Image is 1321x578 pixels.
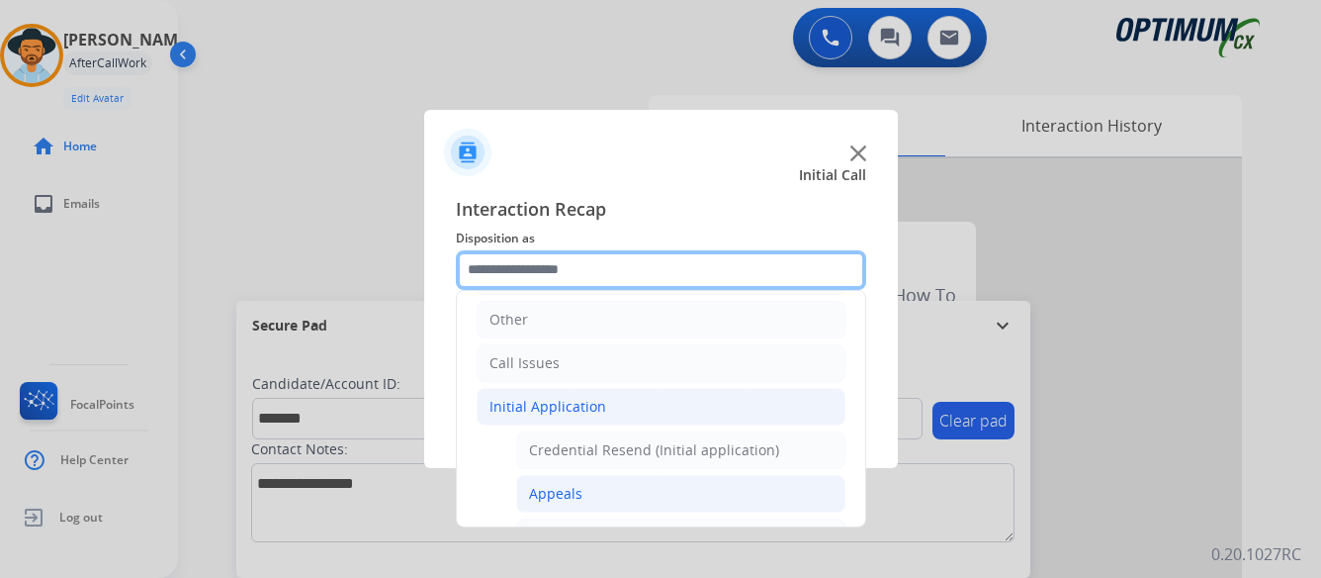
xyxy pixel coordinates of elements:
[444,129,491,176] img: contactIcon
[529,484,582,504] div: Appeals
[799,165,866,185] span: Initial Call
[1211,542,1301,566] p: 0.20.1027RC
[489,353,560,373] div: Call Issues
[456,195,866,227] span: Interaction Recap
[489,397,606,417] div: Initial Application
[489,310,528,330] div: Other
[456,227,866,250] span: Disposition as
[529,440,779,460] div: Credential Resend (Initial application)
